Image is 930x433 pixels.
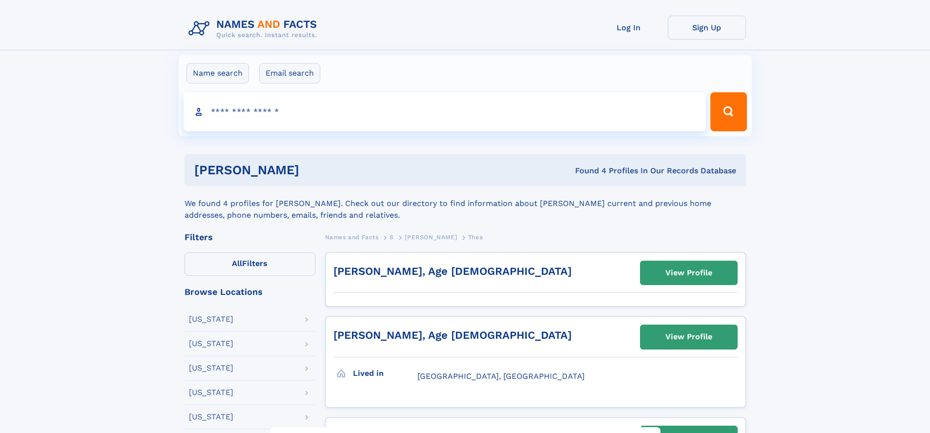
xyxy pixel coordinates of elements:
[185,186,746,221] div: We found 4 profiles for [PERSON_NAME]. Check out our directory to find information about [PERSON_...
[390,231,394,243] a: S
[189,389,233,396] div: [US_STATE]
[232,259,242,268] span: All
[189,340,233,348] div: [US_STATE]
[333,265,572,277] a: [PERSON_NAME], Age [DEMOGRAPHIC_DATA]
[186,63,249,83] label: Name search
[185,252,315,276] label: Filters
[665,262,712,284] div: View Profile
[259,63,320,83] label: Email search
[185,16,325,42] img: Logo Names and Facts
[390,234,394,241] span: S
[189,413,233,421] div: [US_STATE]
[710,92,746,131] button: Search Button
[184,92,706,131] input: search input
[405,234,457,241] span: [PERSON_NAME]
[405,231,457,243] a: [PERSON_NAME]
[641,261,737,285] a: View Profile
[194,164,437,176] h1: [PERSON_NAME]
[668,16,746,40] a: Sign Up
[641,325,737,349] a: View Profile
[665,326,712,348] div: View Profile
[590,16,668,40] a: Log In
[353,365,417,382] h3: Lived in
[437,165,736,176] div: Found 4 Profiles In Our Records Database
[189,315,233,323] div: [US_STATE]
[333,329,572,341] a: [PERSON_NAME], Age [DEMOGRAPHIC_DATA]
[185,288,315,296] div: Browse Locations
[468,234,483,241] span: Thea
[325,231,379,243] a: Names and Facts
[189,364,233,372] div: [US_STATE]
[185,233,315,242] div: Filters
[417,371,585,381] span: [GEOGRAPHIC_DATA], [GEOGRAPHIC_DATA]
